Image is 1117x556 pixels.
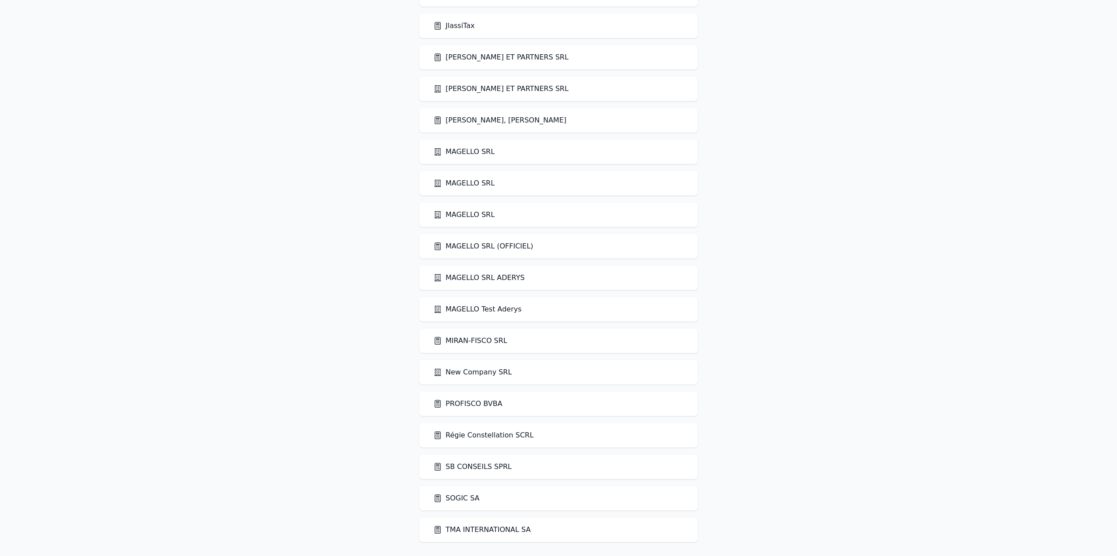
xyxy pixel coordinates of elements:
[433,399,502,409] a: PROFISCO BVBA
[433,210,495,220] a: MAGELLO SRL
[433,147,495,157] a: MAGELLO SRL
[433,178,495,189] a: MAGELLO SRL
[433,115,566,126] a: [PERSON_NAME], [PERSON_NAME]
[433,241,533,252] a: MAGELLO SRL (OFFICIEL)
[433,462,512,472] a: SB CONSEILS SPRL
[433,493,480,504] a: SOGIC SA
[433,430,534,441] a: Régie Constellation SCRL
[433,52,569,63] a: [PERSON_NAME] ET PARTNERS SRL
[433,21,474,31] a: JlassiTax
[433,84,569,94] a: [PERSON_NAME] ET PARTNERS SRL
[433,367,512,378] a: New Company SRL
[433,273,525,283] a: MAGELLO SRL ADERYS
[433,525,530,535] a: TMA INTERNATIONAL SA
[433,336,507,346] a: MIRAN-FISCO SRL
[433,304,522,315] a: MAGELLO Test Aderys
